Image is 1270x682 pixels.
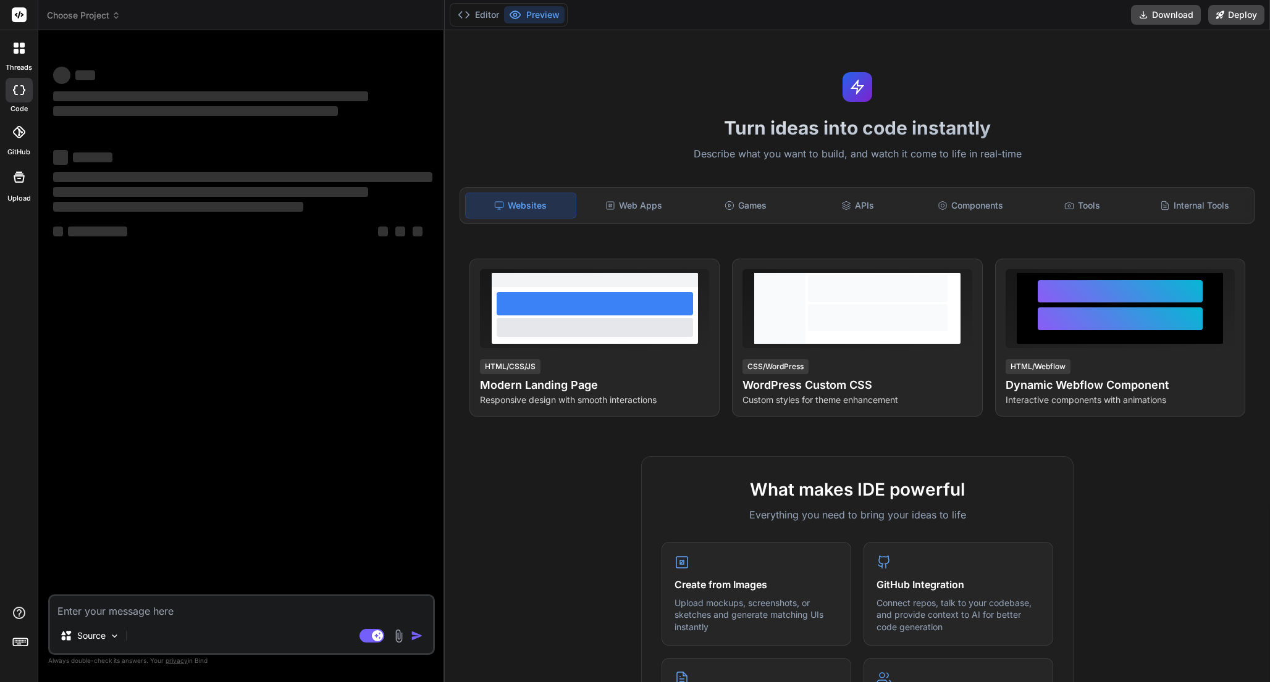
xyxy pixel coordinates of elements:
h2: What makes IDE powerful [662,476,1053,502]
div: HTML/CSS/JS [480,359,540,374]
label: GitHub [7,147,30,157]
span: ‌ [378,227,388,236]
div: Web Apps [579,193,689,218]
img: Pick Models [109,631,120,641]
img: icon [411,630,423,642]
span: ‌ [395,227,405,236]
div: Components [915,193,1025,218]
p: Interactive components with animations [1006,394,1235,406]
p: Describe what you want to build, and watch it come to life in real-time [452,146,1263,162]
div: Websites [465,193,576,218]
img: attachment [392,629,406,643]
p: Source [77,630,106,642]
span: ‌ [53,91,368,101]
button: Preview [504,6,565,23]
div: CSS/WordPress [742,359,809,374]
p: Everything you need to bring your ideas to life [662,507,1053,522]
span: ‌ [53,106,338,116]
div: HTML/Webflow [1006,359,1070,374]
p: Responsive design with smooth interactions [480,394,709,406]
div: Tools [1028,193,1138,218]
button: Deploy [1208,5,1264,25]
span: ‌ [73,152,112,162]
button: Editor [453,6,504,23]
span: ‌ [53,67,70,84]
h4: Dynamic Webflow Component [1006,376,1235,394]
span: Choose Project [47,9,120,22]
label: Upload [7,193,31,204]
h4: WordPress Custom CSS [742,376,972,394]
button: Download [1131,5,1201,25]
span: ‌ [413,227,423,236]
span: ‌ [53,172,432,182]
h4: Modern Landing Page [480,376,709,394]
p: Upload mockups, screenshots, or sketches and generate matching UIs instantly [675,597,838,633]
div: Games [691,193,801,218]
span: ‌ [75,70,95,80]
h4: Create from Images [675,577,838,592]
label: threads [6,62,32,73]
div: Internal Tools [1140,193,1250,218]
span: ‌ [68,227,127,236]
span: ‌ [53,150,68,165]
div: APIs [803,193,913,218]
span: ‌ [53,202,303,212]
span: privacy [166,657,188,664]
h4: GitHub Integration [877,577,1040,592]
h1: Turn ideas into code instantly [452,117,1263,139]
span: ‌ [53,187,368,197]
span: ‌ [53,227,63,236]
p: Always double-check its answers. Your in Bind [48,655,435,667]
label: code [11,104,28,114]
p: Connect repos, talk to your codebase, and provide context to AI for better code generation [877,597,1040,633]
p: Custom styles for theme enhancement [742,394,972,406]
